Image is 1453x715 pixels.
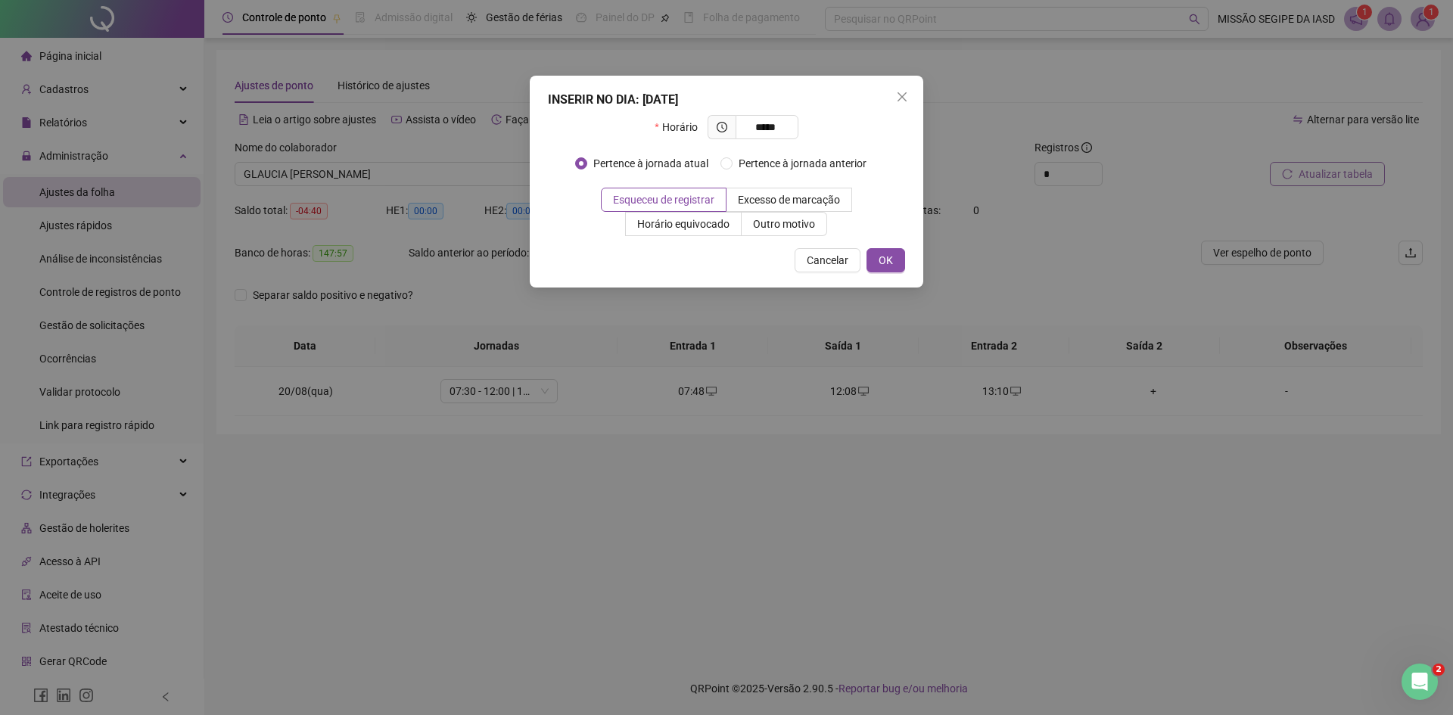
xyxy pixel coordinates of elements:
button: Close [890,85,914,109]
span: Excesso de marcação [738,194,840,206]
button: OK [867,248,905,272]
span: Cancelar [807,252,848,269]
button: Cancelar [795,248,860,272]
div: INSERIR NO DIA : [DATE] [548,91,905,109]
span: OK [879,252,893,269]
span: Pertence à jornada anterior [733,155,873,172]
span: Esqueceu de registrar [613,194,714,206]
span: close [896,91,908,103]
span: Pertence à jornada atual [587,155,714,172]
span: Outro motivo [753,218,815,230]
span: Horário equivocado [637,218,730,230]
span: 2 [1433,664,1445,676]
span: clock-circle [717,122,727,132]
label: Horário [655,115,707,139]
iframe: Intercom live chat [1402,664,1438,700]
